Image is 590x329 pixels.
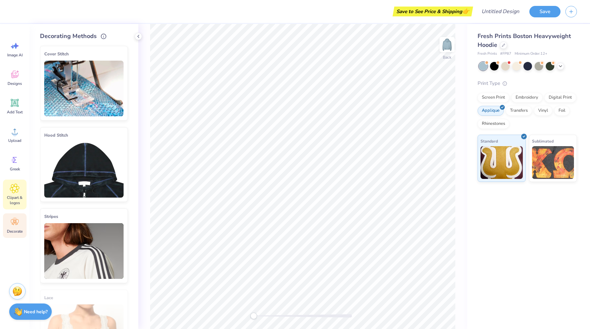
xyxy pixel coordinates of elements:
[24,309,48,315] strong: Need help?
[44,223,124,279] img: Stripes
[532,138,554,145] span: Sublimated
[500,51,511,57] span: # FP87
[481,146,523,179] img: Standard
[478,51,497,57] span: Fresh Prints
[7,52,23,58] span: Image AI
[44,131,124,139] div: Hood Stitch
[7,109,23,115] span: Add Text
[478,106,504,116] div: Applique
[515,51,547,57] span: Minimum Order: 12 +
[478,93,509,103] div: Screen Print
[481,138,498,145] span: Standard
[532,146,574,179] img: Sublimated
[478,32,571,49] span: Fresh Prints Boston Heavyweight Hoodie
[441,38,454,51] img: Back
[554,106,570,116] div: Foil
[462,7,469,15] span: 👉
[443,54,451,60] div: Back
[544,93,576,103] div: Digital Print
[8,81,22,86] span: Designs
[44,61,124,116] img: Cover Stitch
[250,313,257,319] div: Accessibility label
[10,166,20,172] span: Greek
[4,195,26,205] span: Clipart & logos
[44,142,124,198] img: Hood Stitch
[44,213,124,221] div: Stripes
[44,50,124,58] div: Cover Stitch
[40,32,128,41] div: Decorating Methods
[506,106,532,116] div: Transfers
[529,6,560,17] button: Save
[478,80,577,87] div: Print Type
[394,7,471,16] div: Save to See Price & Shipping
[476,5,524,18] input: Untitled Design
[478,119,509,129] div: Rhinestones
[511,93,542,103] div: Embroidery
[8,138,21,143] span: Upload
[7,229,23,234] span: Decorate
[534,106,552,116] div: Vinyl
